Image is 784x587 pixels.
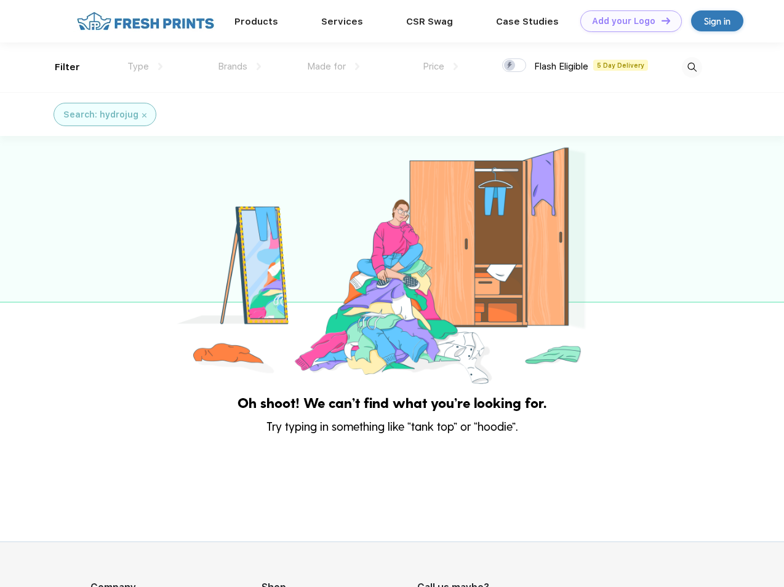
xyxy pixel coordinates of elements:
[682,57,702,78] img: desktop_search.svg
[704,14,730,28] div: Sign in
[63,108,138,121] div: Search: hydrojug
[592,16,655,26] div: Add your Logo
[257,63,261,70] img: dropdown.png
[691,10,743,31] a: Sign in
[158,63,162,70] img: dropdown.png
[307,61,346,72] span: Made for
[593,60,648,71] span: 5 Day Delivery
[423,61,444,72] span: Price
[355,63,359,70] img: dropdown.png
[454,63,458,70] img: dropdown.png
[534,61,588,72] span: Flash Eligible
[662,17,670,24] img: DT
[234,16,278,27] a: Products
[73,10,218,32] img: fo%20logo%202.webp
[127,61,149,72] span: Type
[142,113,146,118] img: filter_cancel.svg
[55,60,80,74] div: Filter
[218,61,247,72] span: Brands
